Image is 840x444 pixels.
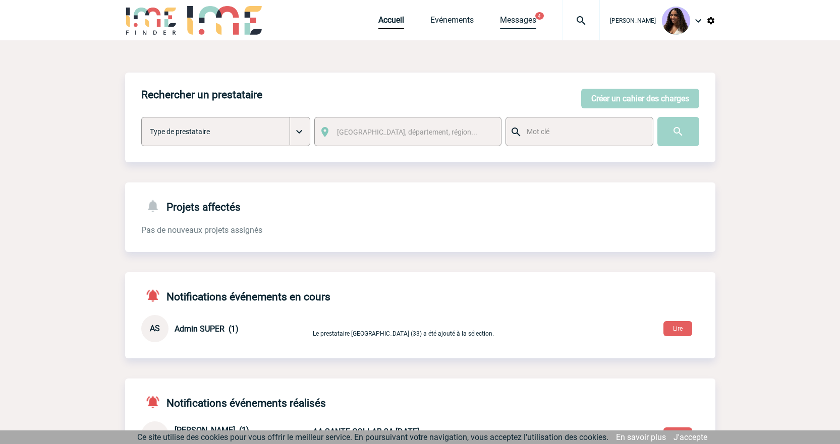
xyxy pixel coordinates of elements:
[145,395,166,409] img: notifications-active-24-px-r.png
[663,321,692,336] button: Lire
[610,17,656,24] span: [PERSON_NAME]
[145,199,166,213] img: notifications-24-px-g.png
[137,432,608,442] span: Ce site utilise des cookies pour vous offrir le meilleur service. En poursuivant votre navigation...
[141,288,330,303] h4: Notifications événements en cours
[141,395,326,409] h4: Notifications événements réalisés
[662,7,690,35] img: 131234-0.jpg
[141,89,262,101] h4: Rechercher un prestataire
[175,324,239,334] span: Admin SUPER (1)
[655,323,700,333] a: Lire
[149,430,160,439] span: FM
[141,315,311,342] div: Conversation privée : Client - Agence
[141,323,550,333] a: AS Admin SUPER (1) Le prestataire [GEOGRAPHIC_DATA] (33) a été ajouté à la sélection.
[663,427,692,442] button: Lire
[141,429,550,439] a: FM [PERSON_NAME] (1) ABEILLE IARD & SANTE AA SANTE COLLAB 2A [DATE]Bonjour [PERSON_NAME] Ok pour ...
[145,288,166,303] img: notifications-active-24-px-r.png
[500,15,536,29] a: Messages
[616,432,666,442] a: En savoir plus
[141,199,241,213] h4: Projets affectés
[430,15,474,29] a: Evénements
[175,425,249,435] span: [PERSON_NAME] (1)
[313,321,550,337] p: Le prestataire [GEOGRAPHIC_DATA] (33) a été ajouté à la sélection.
[125,6,178,35] img: IME-Finder
[657,117,699,146] input: Submit
[674,432,707,442] a: J'accepte
[313,427,550,443] p: Bonjour [PERSON_NAME] Ok pour moi Bonne journée
[655,429,700,439] a: Lire
[524,125,644,138] input: Mot clé
[313,427,419,436] span: AA SANTE COLLAB 2A [DATE]
[337,128,477,136] span: [GEOGRAPHIC_DATA], département, région...
[141,225,262,235] span: Pas de nouveaux projets assignés
[150,324,160,333] span: AS
[535,12,544,20] button: 4
[378,15,404,29] a: Accueil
